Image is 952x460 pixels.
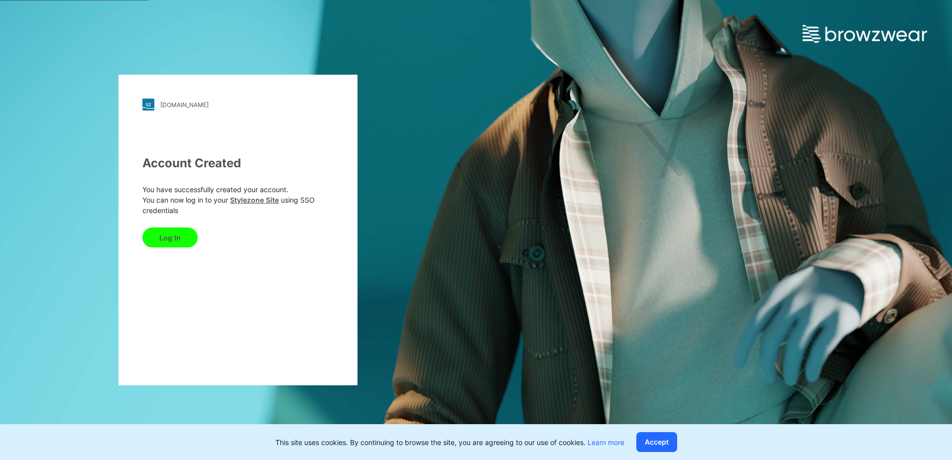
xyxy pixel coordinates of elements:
[142,154,334,172] div: Account Created
[230,196,279,204] a: Stylezone Site
[588,438,624,447] a: Learn more
[142,184,334,195] p: You have successfully created your account.
[275,437,624,448] p: This site uses cookies. By continuing to browse the site, you are agreeing to our use of cookies.
[142,228,198,247] button: Log In
[160,101,209,109] div: [DOMAIN_NAME]
[142,99,154,111] img: stylezone-logo.562084cfcfab977791bfbf7441f1a819.svg
[803,25,927,43] img: browzwear-logo.e42bd6dac1945053ebaf764b6aa21510.svg
[636,432,677,452] button: Accept
[142,195,334,216] p: You can now log in to your using SSO credentials
[142,99,334,111] a: [DOMAIN_NAME]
